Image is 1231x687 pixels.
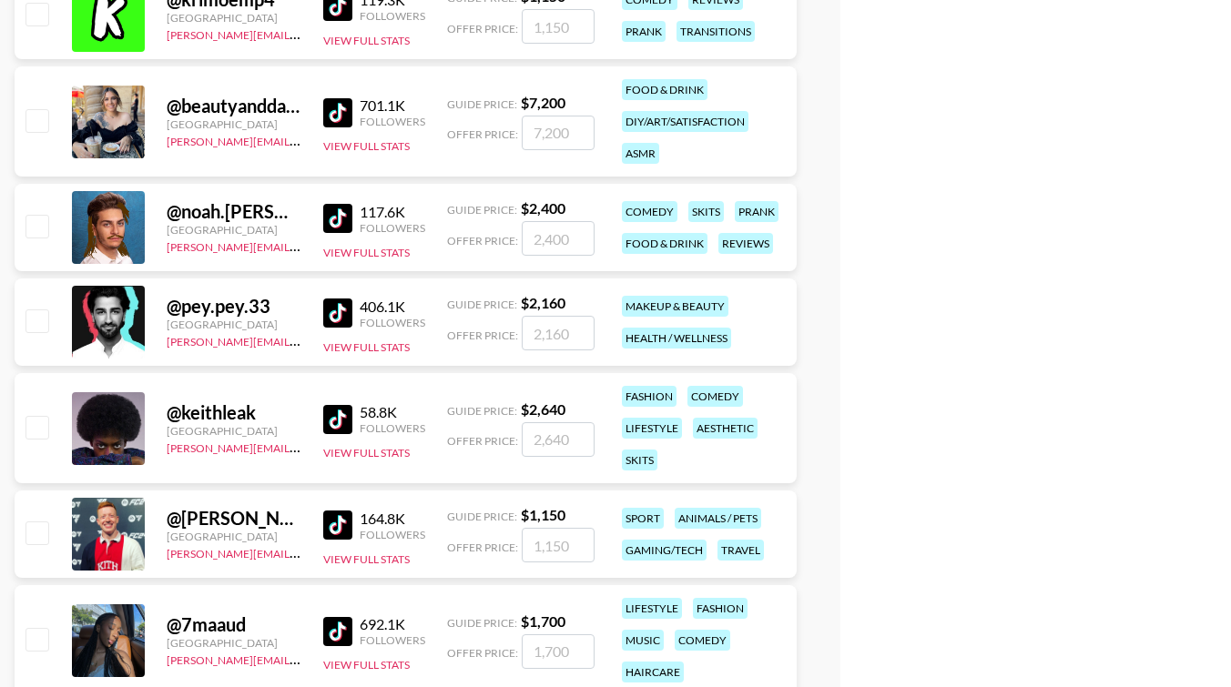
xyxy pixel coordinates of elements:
[447,541,518,554] span: Offer Price:
[522,221,595,256] input: 2,400
[323,552,410,566] button: View Full Stats
[693,418,758,439] div: aesthetic
[323,246,410,259] button: View Full Stats
[323,298,352,328] img: TikTok
[521,94,565,111] strong: $ 7,200
[521,400,565,418] strong: $ 2,640
[167,650,436,667] a: [PERSON_NAME][EMAIL_ADDRESS][DOMAIN_NAME]
[622,296,728,317] div: makeup & beauty
[717,540,764,561] div: travel
[522,528,595,562] input: 1,150
[522,116,595,150] input: 7,200
[167,95,301,117] div: @ beautyanddasweetz
[521,294,565,311] strong: $ 2,160
[167,331,436,349] a: [PERSON_NAME][EMAIL_ADDRESS][DOMAIN_NAME]
[521,612,565,630] strong: $ 1,700
[323,510,352,540] img: TikTok
[360,115,425,128] div: Followers
[167,318,301,331] div: [GEOGRAPHIC_DATA]
[622,418,682,439] div: lifestyle
[622,21,666,42] div: prank
[718,233,773,254] div: reviews
[323,34,410,47] button: View Full Stats
[447,328,518,342] span: Offer Price:
[167,613,301,636] div: @ 7maaud
[167,636,301,650] div: [GEOGRAPHIC_DATA]
[447,646,518,660] span: Offer Price:
[447,434,518,448] span: Offer Price:
[688,201,724,222] div: skits
[360,615,425,633] div: 692.1K
[522,634,595,669] input: 1,700
[167,237,436,254] a: [PERSON_NAME][EMAIL_ADDRESS][DOMAIN_NAME]
[447,616,517,630] span: Guide Price:
[167,424,301,438] div: [GEOGRAPHIC_DATA]
[167,11,301,25] div: [GEOGRAPHIC_DATA]
[522,422,595,457] input: 2,640
[323,617,352,646] img: TikTok
[323,340,410,354] button: View Full Stats
[447,127,518,141] span: Offer Price:
[167,507,301,530] div: @ [PERSON_NAME].[PERSON_NAME]
[622,111,748,132] div: diy/art/satisfaction
[622,143,659,164] div: asmr
[323,405,352,434] img: TikTok
[622,450,657,470] div: skits
[360,298,425,316] div: 406.1K
[167,438,436,455] a: [PERSON_NAME][EMAIL_ADDRESS][DOMAIN_NAME]
[622,328,731,349] div: health / wellness
[521,199,565,217] strong: $ 2,400
[360,221,425,235] div: Followers
[622,386,677,407] div: fashion
[521,506,565,523] strong: $ 1,150
[687,386,743,407] div: comedy
[447,22,518,35] span: Offer Price:
[360,421,425,435] div: Followers
[167,295,301,318] div: @ pey.pey.33
[323,139,410,153] button: View Full Stats
[360,203,425,221] div: 117.6K
[522,316,595,350] input: 2,160
[167,200,301,223] div: @ noah.[PERSON_NAME]
[447,234,518,248] span: Offer Price:
[360,633,425,647] div: Followers
[447,298,517,311] span: Guide Price:
[622,201,677,222] div: comedy
[360,510,425,528] div: 164.8K
[323,98,352,127] img: TikTok
[360,96,425,115] div: 701.1K
[447,404,517,418] span: Guide Price:
[323,658,410,672] button: View Full Stats
[360,9,425,23] div: Followers
[693,598,748,619] div: fashion
[675,630,730,651] div: comedy
[360,403,425,421] div: 58.8K
[167,223,301,237] div: [GEOGRAPHIC_DATA]
[622,630,664,651] div: music
[323,204,352,233] img: TikTok
[447,510,517,523] span: Guide Price:
[167,117,301,131] div: [GEOGRAPHIC_DATA]
[360,316,425,329] div: Followers
[167,543,436,561] a: [PERSON_NAME][EMAIL_ADDRESS][DOMAIN_NAME]
[167,530,301,543] div: [GEOGRAPHIC_DATA]
[622,662,684,682] div: haircare
[677,21,755,42] div: transitions
[622,79,707,100] div: food & drink
[622,233,707,254] div: food & drink
[167,131,436,148] a: [PERSON_NAME][EMAIL_ADDRESS][DOMAIN_NAME]
[167,401,301,424] div: @ keithleak
[323,446,410,460] button: View Full Stats
[622,598,682,619] div: lifestyle
[360,528,425,541] div: Followers
[675,508,761,529] div: animals / pets
[447,203,517,217] span: Guide Price:
[622,540,707,561] div: gaming/tech
[622,508,664,529] div: sport
[447,97,517,111] span: Guide Price:
[735,201,778,222] div: prank
[522,9,595,44] input: 1,150
[167,25,436,42] a: [PERSON_NAME][EMAIL_ADDRESS][DOMAIN_NAME]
